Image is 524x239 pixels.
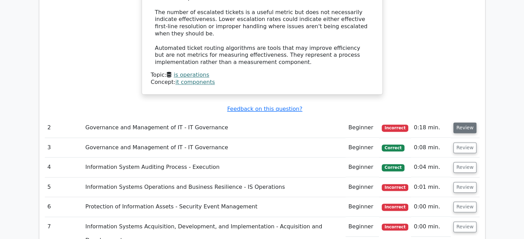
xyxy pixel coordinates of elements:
td: 0:00 min. [411,197,450,217]
button: Review [453,221,477,232]
button: Review [453,162,477,173]
td: Beginner [346,177,379,197]
td: 5 [45,177,83,197]
td: Protection of Information Assets - Security Event Management [83,197,346,217]
td: Beginner [346,118,379,138]
td: Beginner [346,217,379,237]
span: Incorrect [382,204,408,210]
span: Incorrect [382,184,408,191]
td: Information Systems Operations and Business Resilience - IS Operations [83,177,346,197]
a: is operations [174,72,209,78]
a: Feedback on this question? [227,106,302,112]
td: 0:00 min. [411,217,450,237]
button: Review [453,182,477,193]
td: 0:08 min. [411,138,450,157]
span: Incorrect [382,224,408,230]
td: 0:01 min. [411,177,450,197]
button: Review [453,202,477,212]
td: Beginner [346,157,379,177]
button: Review [453,142,477,153]
span: Correct [382,144,404,151]
td: 0:04 min. [411,157,450,177]
a: it components [175,79,215,85]
td: Beginner [346,138,379,157]
td: Information System Auditing Process - Execution [83,157,346,177]
td: Beginner [346,197,379,217]
span: Incorrect [382,124,408,131]
td: 4 [45,157,83,177]
button: Review [453,122,477,133]
td: 6 [45,197,83,217]
td: Governance and Management of IT - IT Governance [83,138,346,157]
span: Correct [382,164,404,171]
td: Governance and Management of IT - IT Governance [83,118,346,138]
td: 3 [45,138,83,157]
div: Concept: [151,79,373,86]
td: 2 [45,118,83,138]
div: Topic: [151,72,373,79]
td: 0:18 min. [411,118,450,138]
